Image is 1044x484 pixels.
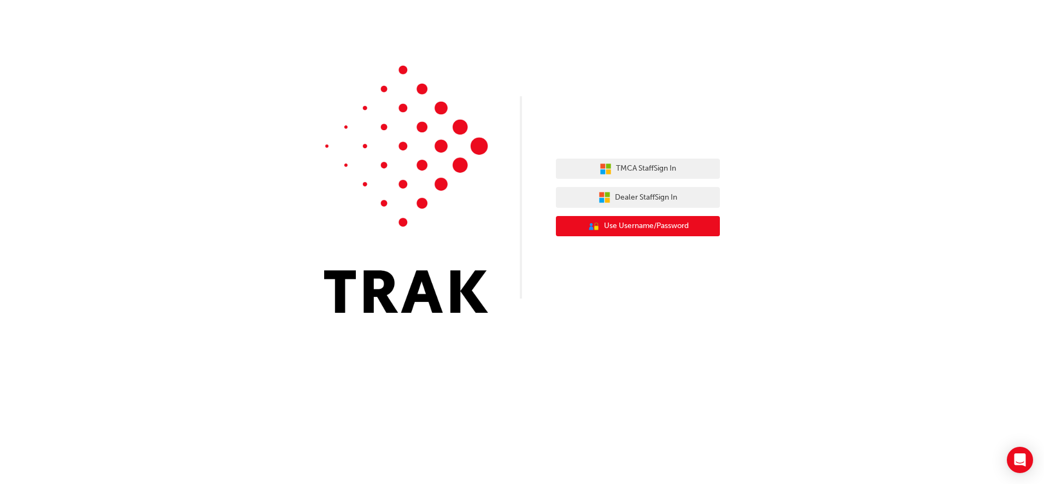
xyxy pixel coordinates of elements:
img: Trak [324,66,488,313]
button: TMCA StaffSign In [556,159,720,179]
span: TMCA Staff Sign In [616,162,676,175]
span: Use Username/Password [604,220,689,232]
span: Dealer Staff Sign In [615,191,677,204]
button: Use Username/Password [556,216,720,237]
button: Dealer StaffSign In [556,187,720,208]
div: Open Intercom Messenger [1007,447,1033,473]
